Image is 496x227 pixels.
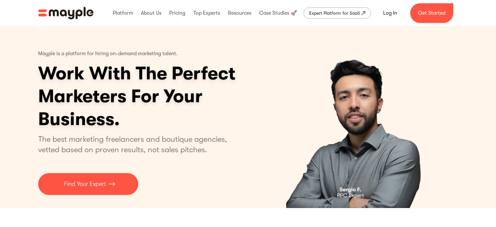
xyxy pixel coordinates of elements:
[38,7,94,19] a: home
[64,180,106,188] p: Find Your Expert
[375,5,405,21] a: Log In
[304,8,371,19] a: Expert Platform for SaaS
[111,3,135,24] div: Platform
[226,3,253,24] div: Resources
[410,3,453,23] a: Get Started
[38,134,235,155] p: The best marketing freelancers and boutique agencies, vetted based on proven results, not sales p...
[38,173,138,195] a: Find Your Expert
[38,62,286,131] h1: Work With The Perfect Marketers For Your Business.
[38,7,94,19] img: Mayple logo
[38,46,178,62] p: Mayple is a platform for hiring on-demand marketing talent.
[192,3,222,24] div: Top Experts
[254,26,458,208] div: 1 of 4
[168,3,187,24] div: Pricing
[139,3,163,24] div: About Us
[254,26,458,208] div: carousel
[309,9,360,17] div: Expert Platform for SaaS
